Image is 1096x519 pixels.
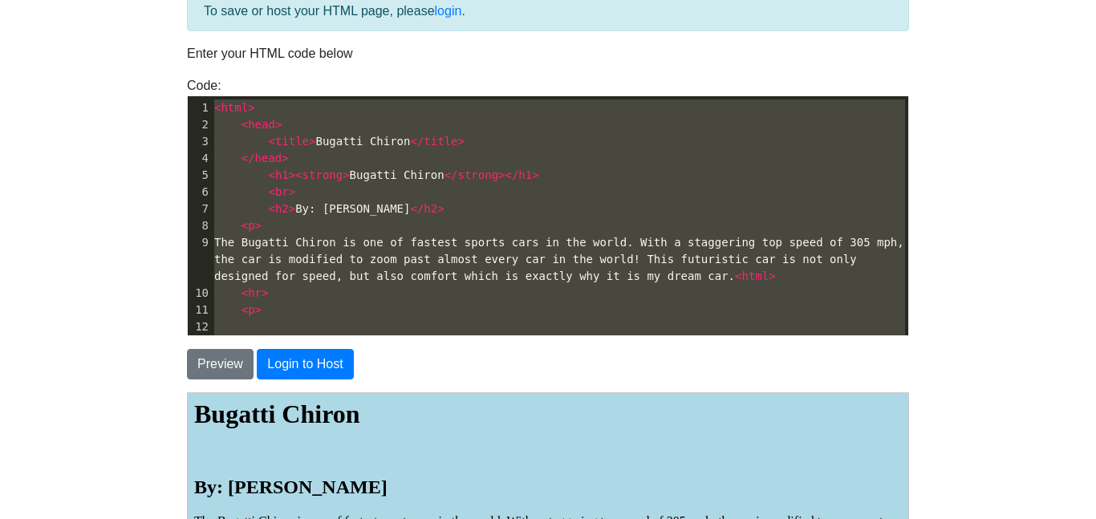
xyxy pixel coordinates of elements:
span: p [248,303,254,316]
div: 9 [188,234,211,251]
div: 8 [188,217,211,234]
h2: By: [PERSON_NAME] [6,83,714,105]
p: Enter your HTML code below [187,44,909,63]
div: Code: [175,76,921,336]
span: hr [248,286,262,299]
span: title [275,135,309,148]
span: < [242,219,248,232]
span: > [262,286,268,299]
span: < [242,286,248,299]
span: By: [PERSON_NAME] [214,202,444,215]
span: </ [242,152,255,164]
span: html [741,270,769,282]
span: head [248,118,275,131]
span: h2 [424,202,437,215]
div: 6 [188,184,211,201]
div: 4 [188,150,211,167]
div: 7 [188,201,211,217]
span: < [735,270,741,282]
span: < [268,168,274,181]
span: > [309,135,315,148]
img: chiron [6,177,167,338]
div: 1 [188,99,211,116]
span: </ [410,202,424,215]
p: The Bugatti Chiron is one of fastest sports cars in the world. With a staggering top speed of 305... [6,121,714,150]
span: > [289,202,295,215]
div: 11 [188,302,211,318]
span: br [275,185,289,198]
span: < [242,118,248,131]
button: Preview [187,349,254,379]
span: > [532,168,538,181]
span: </ [410,135,424,148]
span: > [458,135,465,148]
span: strong [457,168,498,181]
span: > [282,152,288,164]
div: 12 [188,318,211,335]
div: 5 [188,167,211,184]
span: Bugatti Chiron [214,135,465,148]
span: < [268,185,274,198]
span: > [343,168,349,181]
span: >< [289,168,302,181]
span: > [289,185,295,198]
span: > [437,202,444,215]
span: </ [444,168,458,181]
span: ></ [498,168,518,181]
span: strong [302,168,343,181]
span: h1 [275,168,289,181]
span: > [248,101,254,114]
span: > [255,303,262,316]
span: > [769,270,775,282]
span: The Bugatti Chiron is one of fastest sports cars in the world. With a staggering top speed of 305... [214,236,911,282]
span: Bugatti Chiron [214,168,539,181]
span: < [268,202,274,215]
a: login [435,4,462,18]
span: h2 [275,202,289,215]
span: < [242,303,248,316]
div: 2 [188,116,211,133]
span: > [275,118,282,131]
span: title [424,135,457,148]
span: > [255,219,262,232]
span: < [268,135,274,148]
button: Login to Host [257,349,353,379]
div: 10 [188,285,211,302]
strong: Bugatti Chiron [6,6,173,35]
span: < [214,101,221,114]
div: 3 [188,133,211,150]
span: head [255,152,282,164]
span: p [248,219,254,232]
span: html [221,101,248,114]
span: h1 [518,168,532,181]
